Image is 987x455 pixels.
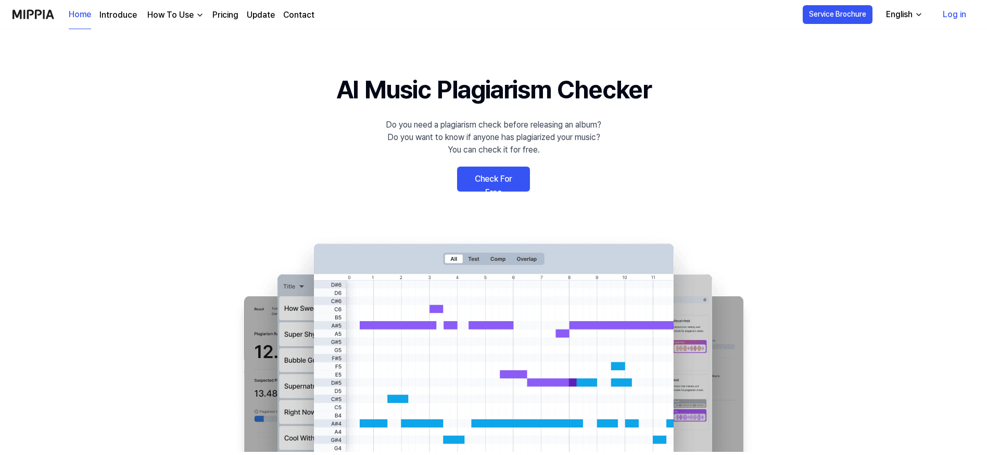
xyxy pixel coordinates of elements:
[283,9,314,21] a: Contact
[223,233,764,452] img: main Image
[336,71,651,108] h1: AI Music Plagiarism Checker
[247,9,275,21] a: Update
[386,119,601,156] div: Do you need a plagiarism check before releasing an album? Do you want to know if anyone has plagi...
[878,4,929,25] button: English
[69,1,91,29] a: Home
[457,167,530,192] a: Check For Free
[803,5,872,24] button: Service Brochure
[145,9,204,21] button: How To Use
[99,9,137,21] a: Introduce
[196,11,204,19] img: down
[884,8,915,21] div: English
[212,9,238,21] a: Pricing
[145,9,196,21] div: How To Use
